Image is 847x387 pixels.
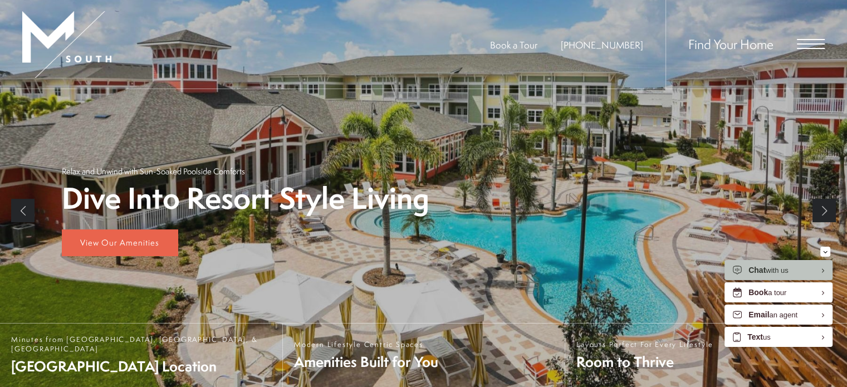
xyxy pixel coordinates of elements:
[561,38,643,51] span: [PHONE_NUMBER]
[565,324,847,387] a: Layouts Perfect For Every Lifestyle
[490,38,537,51] a: Book a Tour
[62,183,429,214] p: Dive Into Resort Style Living
[62,229,178,256] a: View Our Amenities
[11,335,271,354] span: Minutes from [GEOGRAPHIC_DATA], [GEOGRAPHIC_DATA], & [GEOGRAPHIC_DATA]
[80,237,159,248] span: View Our Amenities
[688,35,773,53] a: Find Your Home
[576,352,713,371] span: Room to Thrive
[22,11,111,78] img: MSouth
[294,340,438,349] span: Modern Lifestyle Centric Spaces
[797,39,825,49] button: Open Menu
[11,356,271,376] span: [GEOGRAPHIC_DATA] Location
[561,38,643,51] a: Call Us at 813-570-8014
[62,165,245,177] p: Relax and Unwind with Sun-Soaked Poolside Comforts
[282,324,565,387] a: Modern Lifestyle Centric Spaces
[812,199,836,222] a: Next
[294,352,438,371] span: Amenities Built for You
[576,340,713,349] span: Layouts Perfect For Every Lifestyle
[11,199,35,222] a: Previous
